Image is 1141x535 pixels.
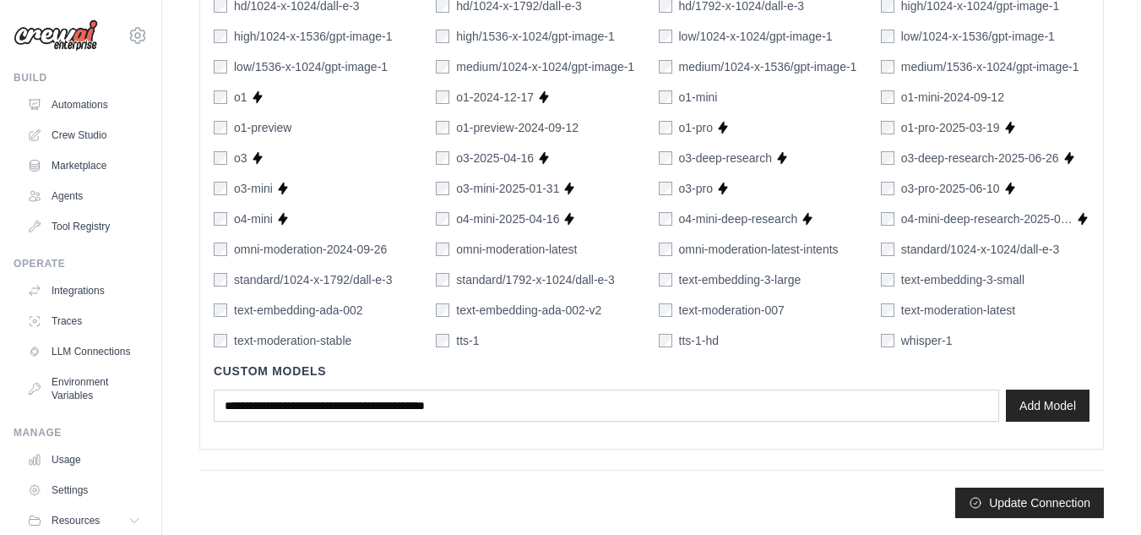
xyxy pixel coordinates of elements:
input: tts-1 [436,334,449,347]
label: whisper-1 [901,332,953,349]
input: medium/1024-x-1024/gpt-image-1 [436,60,449,74]
label: text-embedding-3-small [901,271,1024,288]
input: o3-mini-2025-01-31 [436,182,449,195]
label: o4-mini-2025-04-16 [456,210,559,227]
label: o4-mini [234,210,273,227]
input: medium/1024-x-1536/gpt-image-1 [659,60,672,74]
input: low/1024-x-1536/gpt-image-1 [881,30,894,43]
button: Add Model [1006,390,1089,422]
label: omni-moderation-latest-intents [679,241,839,258]
label: o1-2024-12-17 [456,89,534,106]
button: Update Connection [955,488,1104,518]
label: o3 [234,150,247,167]
input: o1-mini [659,90,672,104]
a: LLM Connections [20,338,148,365]
a: Crew Studio [20,122,148,149]
label: high/1536-x-1024/gpt-image-1 [456,28,615,45]
img: Logo [14,19,98,52]
label: standard/1024-x-1024/dall-e-3 [901,241,1060,258]
label: o3-pro [679,180,713,197]
label: o3-2025-04-16 [456,150,534,167]
label: o1-preview [234,119,291,136]
input: o1 [214,90,227,104]
label: o3-pro-2025-06-10 [901,180,1000,197]
label: low/1536-x-1024/gpt-image-1 [234,58,388,75]
label: o3-mini-2025-01-31 [456,180,559,197]
label: low/1024-x-1024/gpt-image-1 [679,28,833,45]
label: low/1024-x-1536/gpt-image-1 [901,28,1055,45]
label: o1 [234,89,247,106]
input: o3-pro-2025-06-10 [881,182,894,195]
label: o3-mini [234,180,273,197]
label: tts-1-hd [679,332,719,349]
label: o4-mini-deep-research [679,210,798,227]
label: medium/1024-x-1024/gpt-image-1 [456,58,634,75]
input: tts-1-hd [659,334,672,347]
input: text-embedding-3-large [659,273,672,287]
button: Resources [20,507,148,534]
input: omni-moderation-2024-09-26 [214,243,227,256]
label: o1-pro [679,119,713,136]
label: o1-preview-2024-09-12 [456,119,579,136]
div: Build [14,71,148,85]
label: text-moderation-latest [901,302,1015,319]
input: standard/1024-x-1024/dall-e-3 [881,243,894,256]
label: standard/1024-x-1792/dall-e-3 [234,271,393,288]
input: high/1024-x-1536/gpt-image-1 [214,30,227,43]
input: o3 [214,151,227,165]
label: medium/1536-x-1024/gpt-image-1 [901,58,1079,75]
a: Settings [20,477,148,504]
input: medium/1536-x-1024/gpt-image-1 [881,60,894,74]
input: o3-pro [659,182,672,195]
input: high/1536-x-1024/gpt-image-1 [436,30,449,43]
input: omni-moderation-latest [436,243,449,256]
label: text-embedding-ada-002-v2 [456,302,601,319]
a: Tool Registry [20,213,148,240]
span: Resources [52,514,100,527]
input: o3-deep-research [659,151,672,165]
h4: Custom Models [214,363,1089,379]
input: o1-2024-12-17 [436,90,449,104]
input: standard/1024-x-1792/dall-e-3 [214,273,227,287]
div: Manage [14,426,148,439]
input: o1-preview [214,121,227,134]
label: tts-1 [456,332,479,349]
label: o3-deep-research [679,150,773,167]
label: text-moderation-stable [234,332,351,349]
input: text-embedding-ada-002 [214,303,227,317]
input: o4-mini-2025-04-16 [436,212,449,226]
input: o1-pro-2025-03-19 [881,121,894,134]
a: Marketplace [20,152,148,179]
input: text-embedding-ada-002-v2 [436,303,449,317]
a: Automations [20,91,148,118]
label: omni-moderation-2024-09-26 [234,241,387,258]
input: o4-mini-deep-research [659,212,672,226]
input: text-moderation-latest [881,303,894,317]
input: text-moderation-007 [659,303,672,317]
label: text-moderation-007 [679,302,785,319]
input: whisper-1 [881,334,894,347]
input: text-embedding-3-small [881,273,894,287]
input: o1-pro [659,121,672,134]
a: Traces [20,308,148,335]
label: text-embedding-3-large [679,271,801,288]
input: o3-deep-research-2025-06-26 [881,151,894,165]
a: Agents [20,183,148,210]
label: o3-deep-research-2025-06-26 [901,150,1059,167]
input: low/1536-x-1024/gpt-image-1 [214,60,227,74]
label: o1-mini-2024-09-12 [901,89,1004,106]
label: standard/1792-x-1024/dall-e-3 [456,271,615,288]
label: high/1024-x-1536/gpt-image-1 [234,28,393,45]
input: o3-2025-04-16 [436,151,449,165]
a: Environment Variables [20,368,148,409]
input: standard/1792-x-1024/dall-e-3 [436,273,449,287]
input: o4-mini [214,212,227,226]
input: text-moderation-stable [214,334,227,347]
label: text-embedding-ada-002 [234,302,363,319]
label: o1-pro-2025-03-19 [901,119,1000,136]
input: o3-mini [214,182,227,195]
input: o4-mini-deep-research-2025-06-26 [881,212,894,226]
a: Integrations [20,277,148,304]
label: o4-mini-deep-research-2025-06-26 [901,210,1073,227]
div: Operate [14,257,148,270]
